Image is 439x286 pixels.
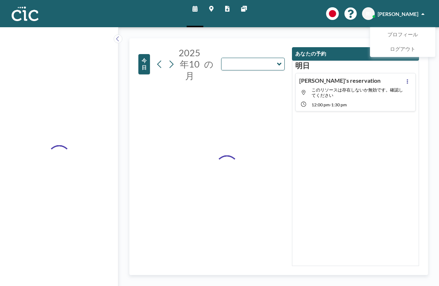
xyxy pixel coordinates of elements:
[312,102,330,107] span: 12:00 PM
[204,58,214,70] span: の
[295,61,416,70] h3: 明日
[370,28,435,42] a: プロフィール
[138,54,150,74] button: 今日
[366,11,371,17] span: RI
[330,102,331,107] span: -
[312,87,403,98] span: このリソースは存在しないか無効です。確認してください
[370,42,435,57] a: ログアウト
[12,7,38,21] img: organization-logo
[390,46,415,53] span: ログアウト
[378,11,418,17] span: [PERSON_NAME]
[299,77,381,84] h4: [PERSON_NAME]'s reservation
[179,47,200,81] span: 2025年10月
[292,47,419,61] button: あなたの予約
[331,102,347,107] span: 1:30 PM
[387,31,418,38] span: プロフィール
